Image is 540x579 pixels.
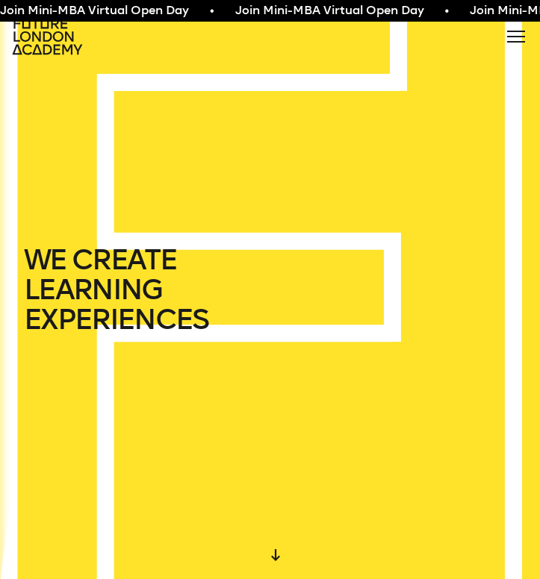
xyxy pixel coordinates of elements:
[24,275,163,304] span: LEARNING
[72,245,176,275] span: CREATE
[209,4,214,19] span: •
[24,245,66,275] span: WE
[444,4,449,19] span: •
[24,304,208,334] span: EXPERIENCES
